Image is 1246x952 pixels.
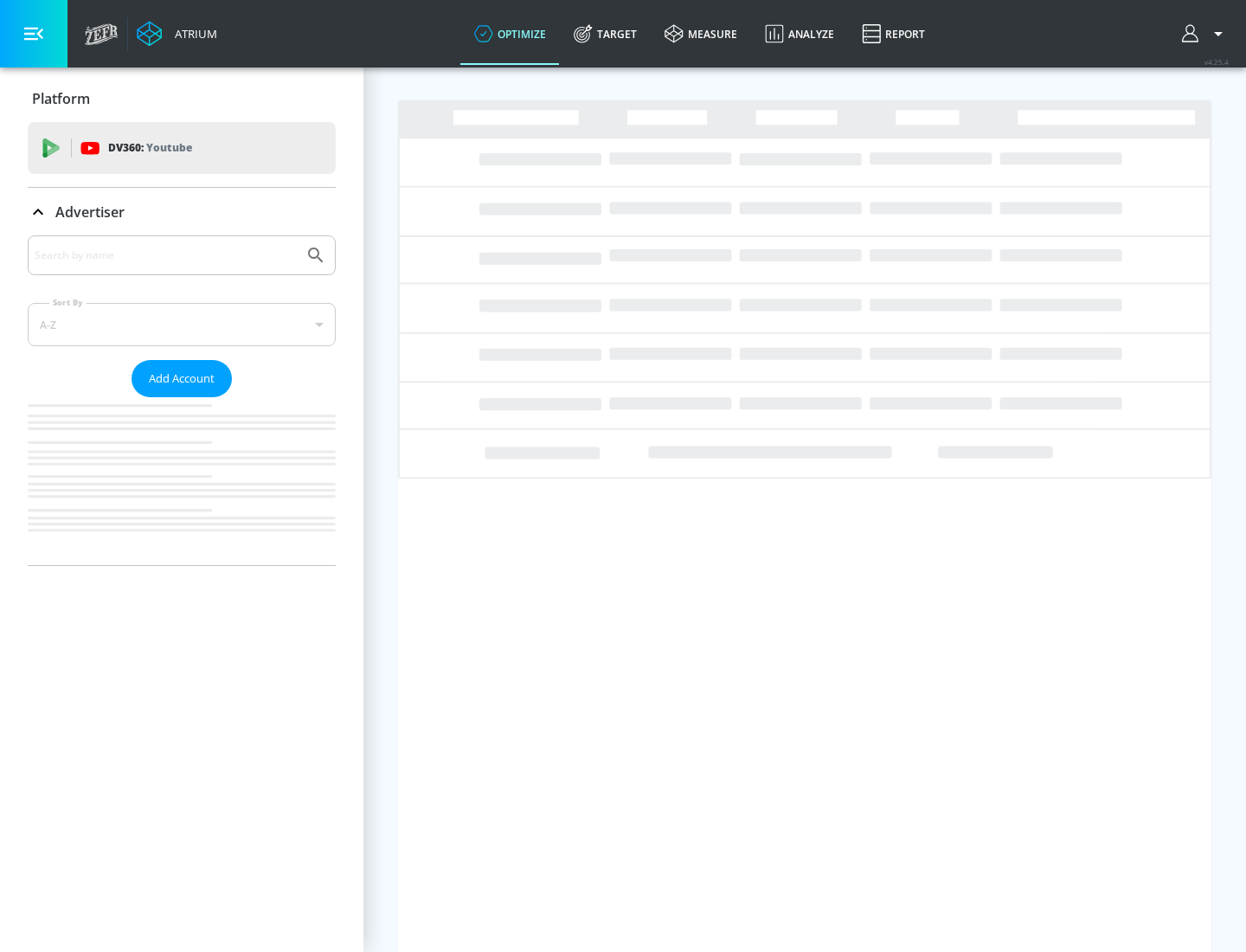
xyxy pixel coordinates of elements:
span: v 4.25.4 [1204,57,1229,67]
p: Advertiser [55,203,125,222]
p: DV360: [108,138,192,158]
div: DV360: Youtube [28,122,336,174]
span: Add Account [149,369,215,389]
button: Add Account [132,360,232,397]
a: measure [651,3,751,65]
p: Youtube [146,138,192,157]
a: Atrium [137,21,217,47]
a: optimize [460,3,560,65]
a: Target [560,3,651,65]
div: Platform [28,74,336,123]
div: A-Z [28,303,336,346]
div: Atrium [168,26,217,42]
input: Search by name [35,244,297,267]
label: Sort By [49,297,87,308]
a: Analyze [751,3,848,65]
nav: list of Advertiser [28,397,336,565]
div: Advertiser [28,235,336,565]
p: Platform [32,89,90,108]
div: Advertiser [28,188,336,236]
a: Report [848,3,939,65]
